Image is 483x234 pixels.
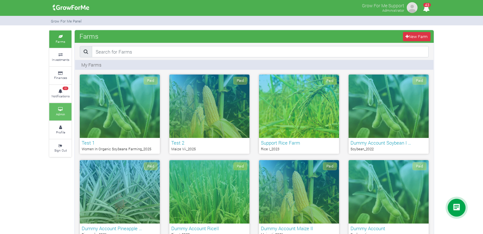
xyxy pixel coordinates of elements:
p: Rice I_2023 [261,146,337,152]
a: Admin [49,103,71,120]
span: Paid [323,77,337,85]
small: Notifications [51,94,70,98]
a: Paid Dummy Account Soybean I … Soybean_2022 [349,75,429,154]
span: Paid [412,162,426,170]
small: Finances [54,75,67,80]
a: New Farm [403,32,431,41]
a: 43 Notifications [49,85,71,102]
a: Investments [49,49,71,66]
small: Grow For Me Panel [51,19,82,23]
p: Maize Vii_2025 [171,146,248,152]
span: Paid [144,162,158,170]
h6: Test 1 [82,140,158,146]
h6: Dummy Account [350,225,427,231]
p: Grow For Me Support [362,1,404,9]
h6: Test 2 [171,140,248,146]
h6: Dummy Account RiceII [171,225,248,231]
span: Paid [233,77,247,85]
a: Paid Support Rice Farm Rice I_2023 [259,75,339,154]
span: Paid [144,77,158,85]
a: Paid Test 1 Women In Organic Soybeans Farming_2025 [80,75,160,154]
h6: Dummy Account Soybean I … [350,140,427,146]
small: Profile [56,130,65,134]
img: growforme image [51,1,92,14]
p: Women In Organic Soybeans Farming_2025 [82,146,158,152]
small: Administrator [382,8,404,13]
input: Search for Farms [92,46,429,57]
small: Investments [52,57,69,62]
small: Farms [56,39,65,44]
small: Admin [56,112,65,116]
h6: Dummy Account Maize II [261,225,337,231]
span: Paid [412,77,426,85]
h6: Dummy Account Pineapple … [82,225,158,231]
span: Paid [323,162,337,170]
span: Farms [78,30,100,42]
i: Notifications [420,1,432,16]
span: 43 [423,3,431,7]
p: Soybean_2022 [350,146,427,152]
a: 43 [420,6,432,12]
small: Sign Out [54,148,67,153]
span: 43 [63,87,68,90]
a: Paid Test 2 Maize Vii_2025 [169,75,249,154]
a: Farms [49,30,71,48]
span: Paid [233,162,247,170]
p: My Farms [81,62,101,68]
img: growforme image [406,1,418,14]
h6: Support Rice Farm [261,140,337,146]
a: Profile [49,121,71,139]
a: Sign Out [49,140,71,157]
a: Finances [49,67,71,84]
